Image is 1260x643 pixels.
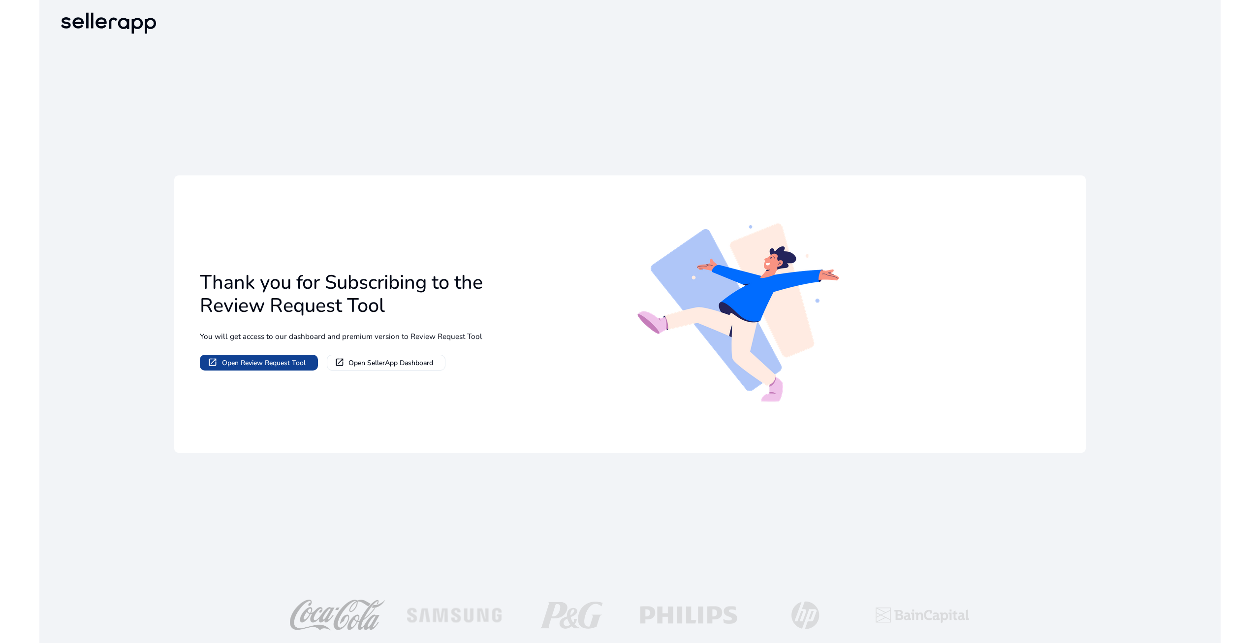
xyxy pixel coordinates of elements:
[870,600,974,631] img: baincapitalTopLogo.png
[200,355,318,371] button: Open Review Request Tool
[57,9,160,38] img: sellerapp-logo
[200,331,513,342] p: You will get access to our dashboard and premium version to Review Request Tool
[636,600,740,631] img: philips-logo-white.png
[754,600,857,631] img: hp-logo-white.png
[327,355,446,371] button: Open SellerApp Dashboard
[403,600,506,631] img: Samsung-logo-white.png
[348,358,433,368] span: Open SellerApp Dashboard
[222,358,306,368] span: Open Review Request Tool
[200,271,513,318] h1: Thank you for Subscribing to the Review Request Tool
[285,600,389,631] img: coca-cola-logo.png
[520,600,624,631] img: p-g-logo-white.png
[208,358,218,368] mat-icon: open_in_new
[335,358,345,368] mat-icon: open_in_new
